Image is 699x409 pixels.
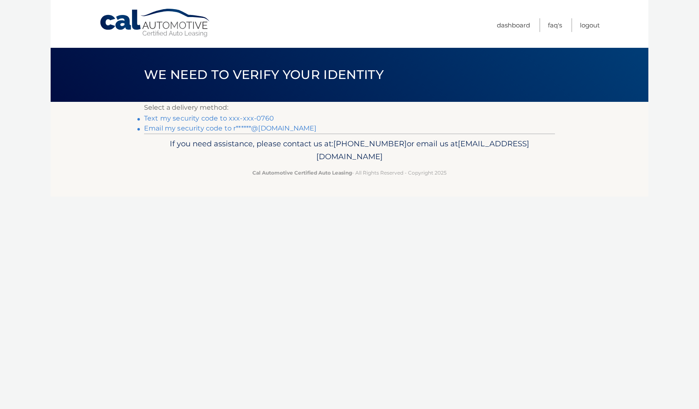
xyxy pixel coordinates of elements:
a: Cal Automotive [99,8,211,38]
span: [PHONE_NUMBER] [333,139,407,148]
a: Text my security code to xxx-xxx-0760 [144,114,274,122]
span: We need to verify your identity [144,67,384,82]
p: - All Rights Reserved - Copyright 2025 [149,168,550,177]
a: Dashboard [497,18,530,32]
a: Email my security code to r******@[DOMAIN_NAME] [144,124,317,132]
p: If you need assistance, please contact us at: or email us at [149,137,550,164]
a: Logout [580,18,600,32]
a: FAQ's [548,18,562,32]
p: Select a delivery method: [144,102,555,113]
strong: Cal Automotive Certified Auto Leasing [252,170,352,176]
